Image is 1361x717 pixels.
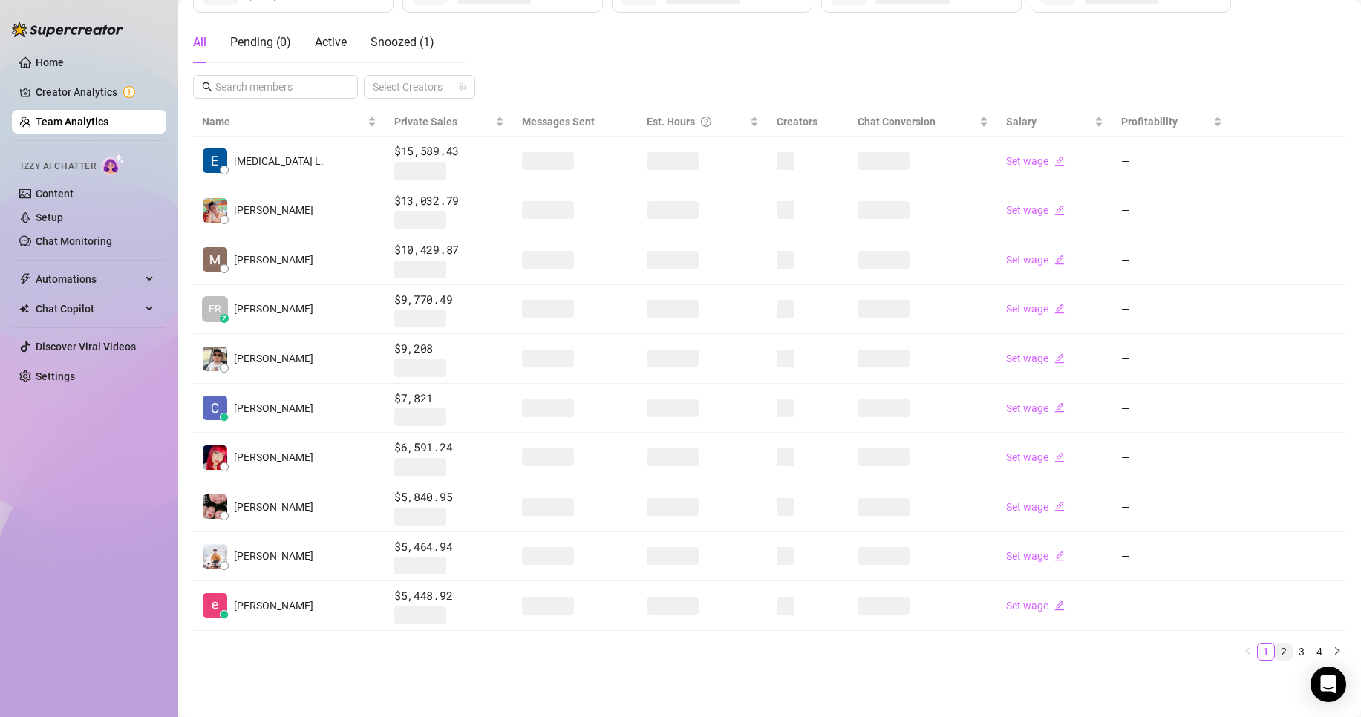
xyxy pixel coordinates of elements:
td: — [1112,532,1231,582]
td: — [1112,235,1231,285]
a: 2 [1276,644,1292,660]
span: edit [1054,304,1065,314]
span: Chat Copilot [36,297,141,321]
li: Next Page [1328,643,1346,661]
img: Mary Jane Moren… [203,445,227,470]
span: [PERSON_NAME] [234,202,313,218]
a: 3 [1293,644,1310,660]
div: Est. Hours [647,114,747,130]
span: [PERSON_NAME] [234,301,313,317]
img: Regine Ore [203,494,227,519]
span: [PERSON_NAME] [234,499,313,515]
span: $7,821 [394,390,504,407]
td: — [1112,433,1231,482]
a: Set wageedit [1006,402,1065,414]
li: 2 [1275,643,1293,661]
a: Team Analytics [36,116,108,128]
span: [PERSON_NAME] [234,449,313,465]
div: z [220,314,229,323]
span: Automations [36,267,141,291]
span: $13,032.79 [394,192,504,210]
span: Messages Sent [522,116,595,128]
img: Chat Copilot [19,304,29,314]
span: $10,429.87 [394,241,504,259]
li: 1 [1257,643,1275,661]
span: Name [202,114,365,130]
img: Enrique S. [203,593,227,618]
img: Exon Locsin [203,148,227,173]
span: [MEDICAL_DATA] L. [234,153,324,169]
span: $6,591.24 [394,439,504,456]
li: Previous Page [1239,643,1257,661]
span: team [458,82,467,91]
span: Private Sales [394,116,457,128]
span: Salary [1006,116,1037,128]
span: edit [1054,600,1065,611]
a: Set wageedit [1006,600,1065,612]
a: Set wageedit [1006,550,1065,562]
span: question-circle [701,114,711,130]
img: Rick Gino Tarce… [203,347,227,371]
a: Set wageedit [1006,501,1065,513]
a: Chat Monitoring [36,235,112,247]
td: — [1112,581,1231,631]
th: Creators [768,108,849,137]
span: edit [1054,255,1065,265]
td: — [1112,285,1231,335]
a: Setup [36,212,63,223]
span: $5,464.94 [394,538,504,556]
li: 3 [1293,643,1311,661]
a: Home [36,56,64,68]
div: Pending ( 0 ) [230,33,291,51]
img: Charmaine Javil… [203,396,227,420]
a: Set wageedit [1006,303,1065,315]
span: edit [1054,353,1065,364]
span: edit [1054,501,1065,511]
a: Settings [36,370,75,382]
img: Aira Marie [203,198,227,223]
img: logo-BBDzfeDw.svg [12,22,123,37]
span: search [202,82,212,92]
div: Open Intercom Messenger [1311,667,1346,702]
a: 4 [1311,644,1328,660]
span: [PERSON_NAME] [234,597,313,614]
span: left [1244,646,1253,655]
span: Active [315,35,347,49]
td: — [1112,482,1231,532]
input: Search members [215,79,337,95]
a: Set wageedit [1006,353,1065,364]
a: 1 [1258,644,1274,660]
img: AI Chatter [102,154,125,175]
span: FR [209,301,221,317]
a: Discover Viral Videos [36,341,136,353]
img: Mariane Subia [203,247,227,272]
img: Jayson Roa [203,544,227,569]
a: Set wageedit [1006,451,1065,463]
span: edit [1054,156,1065,166]
span: Izzy AI Chatter [21,160,96,174]
a: Set wageedit [1006,155,1065,167]
span: $9,208 [394,340,504,358]
button: left [1239,643,1257,661]
div: All [193,33,206,51]
span: right [1333,646,1342,655]
button: right [1328,643,1346,661]
a: Content [36,188,74,200]
span: [PERSON_NAME] [234,252,313,268]
span: Profitability [1121,116,1178,128]
td: — [1112,186,1231,236]
span: edit [1054,551,1065,561]
span: thunderbolt [19,273,31,285]
span: [PERSON_NAME] [234,400,313,416]
span: $5,840.95 [394,488,504,506]
a: Creator Analytics exclamation-circle [36,80,154,104]
span: $9,770.49 [394,291,504,309]
span: edit [1054,205,1065,215]
span: [PERSON_NAME] [234,548,313,564]
th: Name [193,108,385,137]
a: Set wageedit [1006,254,1065,266]
a: Set wageedit [1006,204,1065,216]
span: Chat Conversion [858,116,936,128]
li: 4 [1311,643,1328,661]
td: — [1112,137,1231,186]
